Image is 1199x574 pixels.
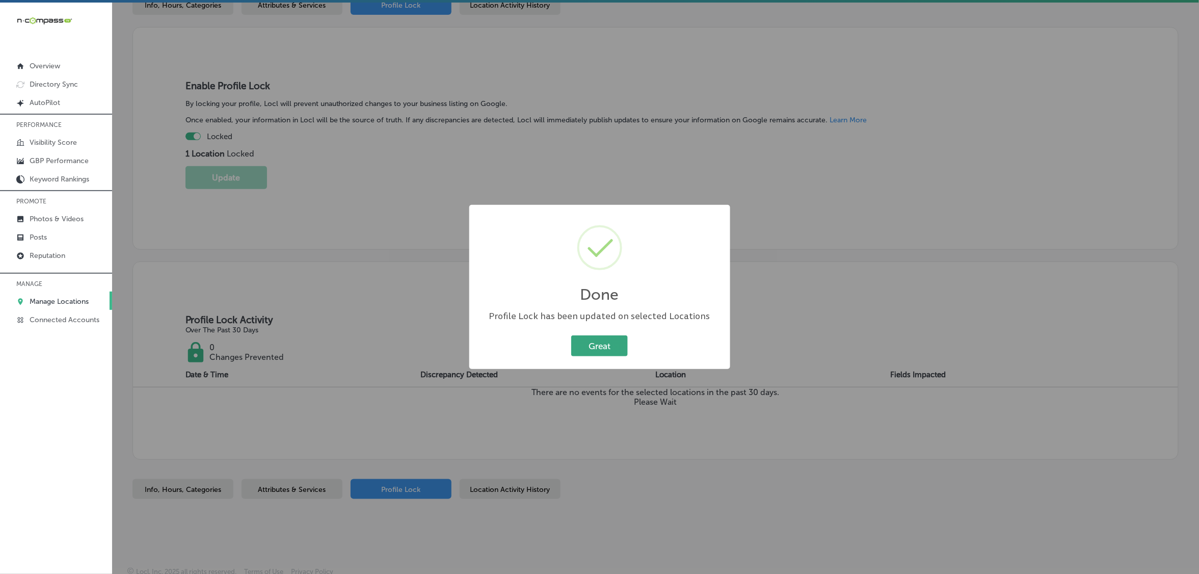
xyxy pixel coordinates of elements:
p: Keyword Rankings [30,175,89,184]
button: Great [571,335,628,356]
p: AutoPilot [30,98,60,107]
p: Connected Accounts [30,316,99,324]
p: Overview [30,62,60,70]
div: Profile Lock has been updated on selected Locations [479,310,720,323]
p: Directory Sync [30,80,78,89]
p: Photos & Videos [30,215,84,223]
p: Manage Locations [30,297,89,306]
p: Reputation [30,251,65,260]
h2: Done [580,285,619,304]
img: 660ab0bf-5cc7-4cb8-ba1c-48b5ae0f18e60NCTV_CLogo_TV_Black_-500x88.png [16,16,72,25]
p: GBP Performance [30,156,89,165]
p: Posts [30,233,47,242]
p: Visibility Score [30,138,77,147]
